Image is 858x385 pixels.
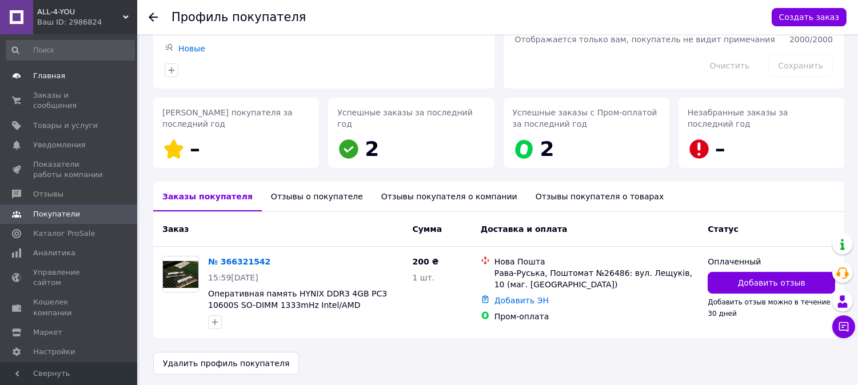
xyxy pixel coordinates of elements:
span: Показатели работы компании [33,159,106,180]
button: Добавить отзыв [708,272,835,294]
span: Главная [33,71,65,81]
span: 200 ₴ [412,257,438,266]
div: Рава-Руська, Поштомат №26486: вул. Лещуків, 10 (маг. [GEOGRAPHIC_DATA]) [494,267,699,290]
a: Добавить ЭН [494,296,549,305]
span: Успешные заказы за последний год [337,108,473,129]
span: Заказы и сообщения [33,90,106,111]
span: Уведомления [33,140,85,150]
button: Чат с покупателем [832,315,855,338]
span: 2 [540,137,554,161]
span: 15:59[DATE] [208,273,258,282]
span: Незабранные заказы за последний год [688,108,788,129]
div: Ваш ID: 2986824 [37,17,137,27]
input: Поиск [6,40,135,61]
span: – [190,137,200,161]
span: Сумма [412,224,442,234]
span: Покупатели [33,209,80,219]
div: Оплаченный [708,256,835,267]
span: Каталог ProSale [33,228,95,239]
span: Добавить отзыв можно в течение 30 дней [708,298,830,318]
div: Отзывы покупателя о компании [372,182,526,211]
div: Вернуться назад [149,11,158,23]
span: Статус [708,224,738,234]
button: Создать заказ [772,8,847,26]
span: Отображается только вам, покупатель не видит примечания [515,35,775,44]
h1: Профиль покупателя [171,10,306,24]
a: Оперативная память HYNIX DDR3 4GB PC3 10600S SO-DIMM 1333mHz Intel/AMD [208,289,387,310]
span: ALL-4-YOU [37,7,123,17]
span: Управление сайтом [33,267,106,288]
span: 2000 / 2000 [789,35,833,44]
span: Добавить отзыв [738,277,805,288]
div: Пром-оплата [494,311,699,322]
span: Заказ [162,224,189,234]
button: Удалить профиль покупателя [153,352,299,375]
span: [PERSON_NAME] покупателя за последний год [162,108,293,129]
span: Аналитика [33,248,75,258]
div: Заказы покупателя [153,182,262,211]
span: – [715,137,725,161]
span: Товары и услуги [33,121,98,131]
span: 2 [365,137,379,161]
span: Маркет [33,327,62,338]
a: № 366321542 [208,257,270,266]
a: Новые [178,44,205,53]
span: 1 шт. [412,273,434,282]
a: Фото товару [162,256,199,292]
img: Фото товару [163,261,198,288]
span: Настройки [33,347,75,357]
span: Отзывы [33,189,63,199]
div: Отзывы покупателя о товарах [526,182,673,211]
span: Успешные заказы с Пром-оплатой за последний год [513,108,657,129]
span: Кошелек компании [33,297,106,318]
span: Доставка и оплата [481,224,568,234]
div: Отзывы о покупателе [262,182,372,211]
div: Нова Пошта [494,256,699,267]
